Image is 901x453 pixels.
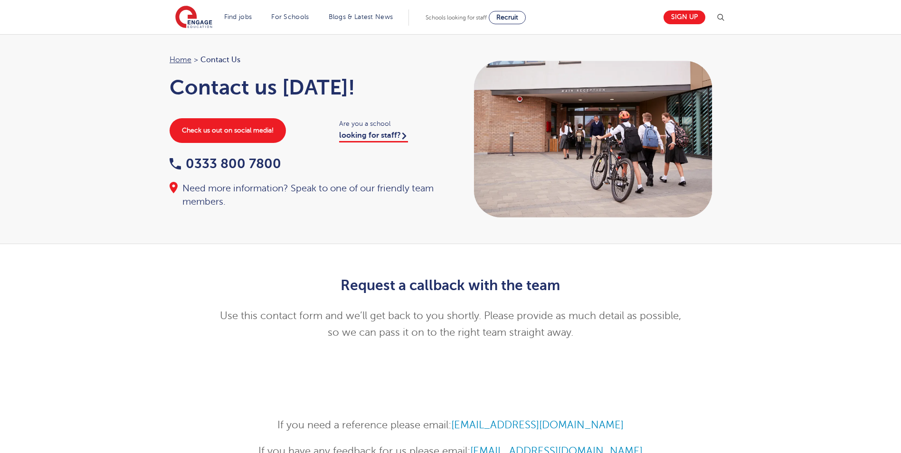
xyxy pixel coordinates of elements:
h2: Request a callback with the team [218,277,683,293]
img: Engage Education [175,6,212,29]
h1: Contact us [DATE]! [170,75,441,99]
span: Contact Us [200,54,240,66]
a: looking for staff? [339,131,408,142]
a: Check us out on social media! [170,118,286,143]
a: [EMAIL_ADDRESS][DOMAIN_NAME] [451,419,624,431]
a: Blogs & Latest News [329,13,393,20]
a: Recruit [489,11,526,24]
a: For Schools [271,13,309,20]
span: > [194,56,198,64]
a: 0333 800 7800 [170,156,281,171]
div: Need more information? Speak to one of our friendly team members. [170,182,441,208]
span: Schools looking for staff [426,14,487,21]
span: Are you a school [339,118,441,129]
a: Sign up [664,10,705,24]
nav: breadcrumb [170,54,441,66]
p: If you need a reference please email: [218,417,683,434]
a: Home [170,56,191,64]
a: Find jobs [224,13,252,20]
span: Use this contact form and we’ll get back to you shortly. Please provide as much detail as possibl... [220,310,681,338]
span: Recruit [496,14,518,21]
